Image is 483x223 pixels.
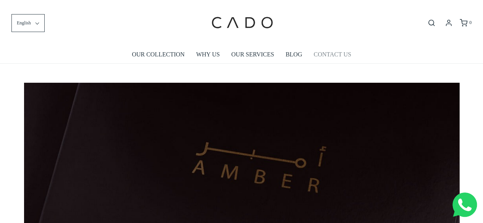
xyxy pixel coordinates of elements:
span: Number of gifts [218,63,254,69]
a: CONTACT US [313,46,351,63]
img: cadogifting [209,6,274,40]
span: Company name [218,32,255,38]
button: English [11,14,45,32]
a: WHY US [196,46,220,63]
span: 0 [469,20,472,25]
a: OUR COLLECTION [132,46,184,63]
span: Last name [218,1,242,7]
span: English [17,19,31,27]
button: Open search bar [425,19,438,27]
a: OUR SERVICES [231,46,274,63]
a: BLOG [286,46,302,63]
a: 0 [459,19,472,27]
img: Whatsapp [452,193,477,217]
